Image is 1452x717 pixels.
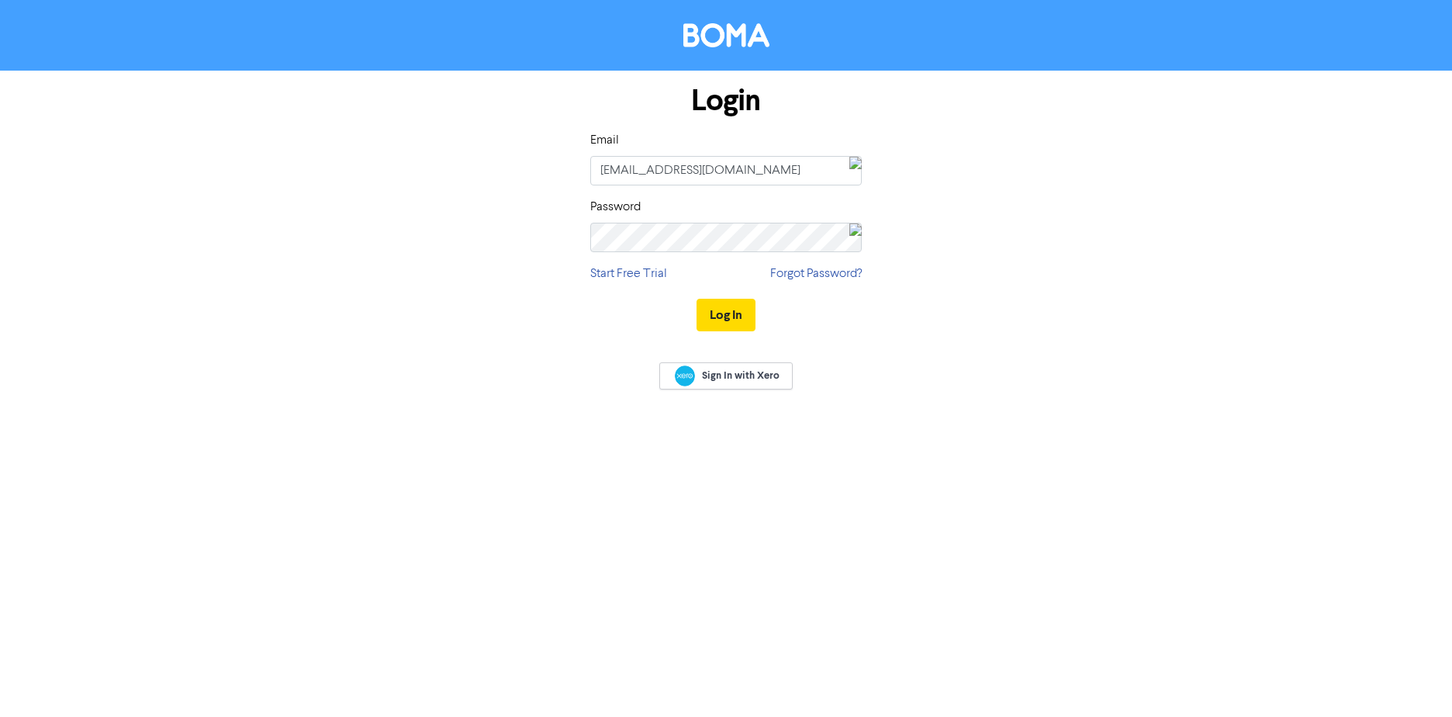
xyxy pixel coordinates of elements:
[697,299,755,331] button: Log In
[1374,643,1452,717] iframe: Chat Widget
[590,198,641,216] label: Password
[659,362,793,390] a: Sign In with Xero
[590,83,862,119] h1: Login
[590,265,667,283] a: Start Free Trial
[683,23,769,47] img: BOMA Logo
[702,369,780,383] span: Sign In with Xero
[770,265,862,283] a: Forgot Password?
[590,131,619,150] label: Email
[675,365,695,386] img: Xero logo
